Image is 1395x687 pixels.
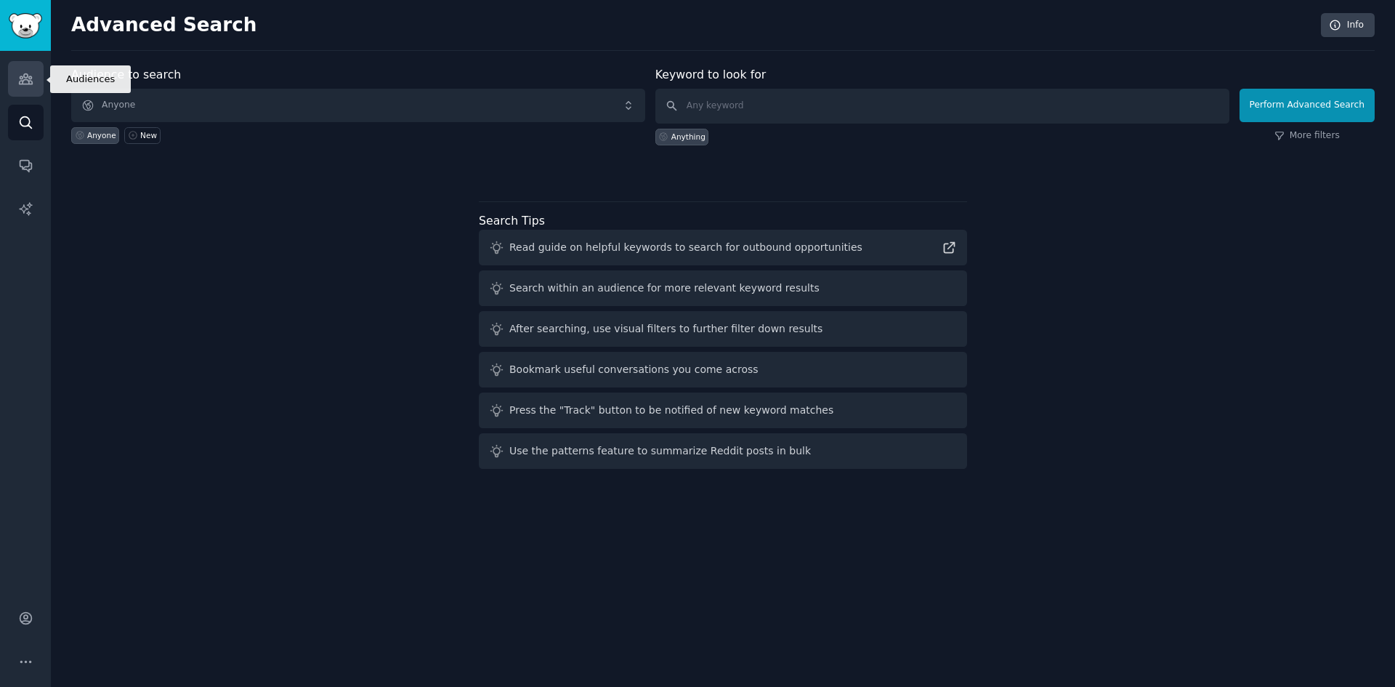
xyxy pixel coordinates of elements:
label: Keyword to look for [655,68,767,81]
div: Anyone [87,130,116,140]
div: Press the "Track" button to be notified of new keyword matches [509,403,833,418]
a: New [124,127,160,144]
div: Bookmark useful conversations you come across [509,362,759,377]
button: Perform Advanced Search [1240,89,1375,122]
input: Any keyword [655,89,1229,124]
a: More filters [1274,129,1340,142]
div: Search within an audience for more relevant keyword results [509,281,820,296]
div: Anything [671,132,705,142]
div: Use the patterns feature to summarize Reddit posts in bulk [509,443,811,459]
div: Read guide on helpful keywords to search for outbound opportunities [509,240,862,255]
div: New [140,130,157,140]
label: Audience to search [71,68,181,81]
div: After searching, use visual filters to further filter down results [509,321,822,337]
img: GummySearch logo [9,13,42,39]
label: Search Tips [479,214,545,228]
button: Anyone [71,89,645,122]
a: Info [1321,13,1375,38]
h2: Advanced Search [71,14,1313,37]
